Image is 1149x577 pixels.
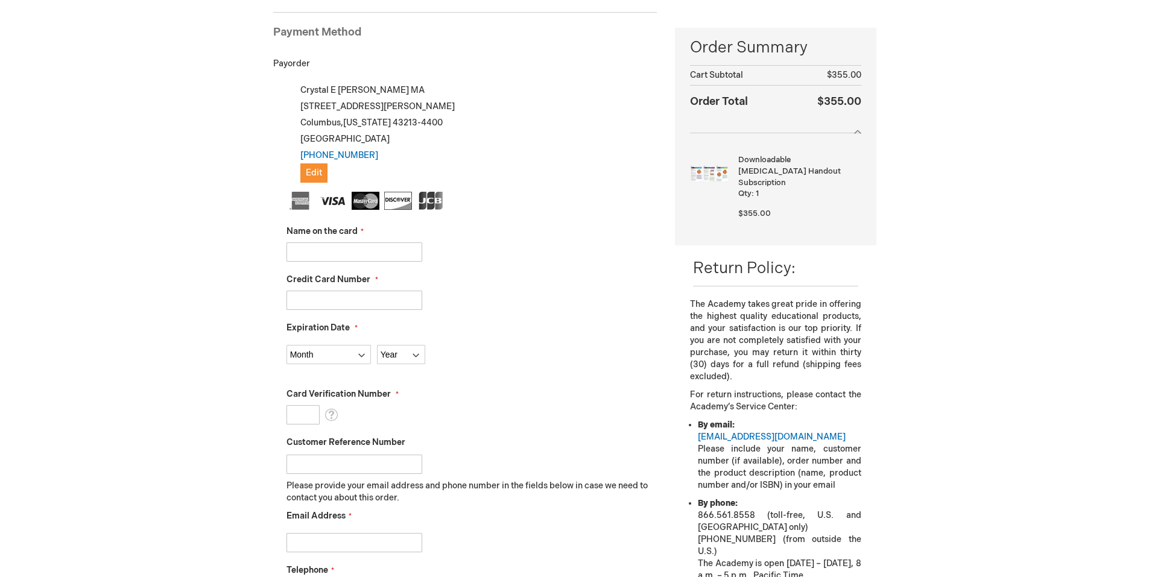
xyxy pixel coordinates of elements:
img: Visa [319,192,347,210]
div: Crystal E [PERSON_NAME] MA [STREET_ADDRESS][PERSON_NAME] Columbus , 43213-4400 [GEOGRAPHIC_DATA] [286,82,657,183]
span: Expiration Date [286,323,350,333]
li: Please include your name, customer number (if available), order number and the product descriptio... [698,419,861,491]
img: JCB [417,192,445,210]
span: Telephone [286,565,328,575]
span: Return Policy: [693,259,796,278]
div: Payment Method [273,25,657,46]
span: Name on the card [286,226,358,236]
p: The Academy takes great pride in offering the highest quality educational products, and your sati... [690,298,861,383]
strong: Downloadable [MEDICAL_DATA] Handout Subscription [738,154,858,188]
strong: Order Total [690,92,748,110]
span: [US_STATE] [343,118,391,128]
a: [EMAIL_ADDRESS][DOMAIN_NAME] [698,432,846,442]
th: Cart Subtotal [690,65,791,85]
p: Please provide your email address and phone number in the fields below in case we need to contact... [286,480,657,504]
span: Email Address [286,511,346,521]
span: $355.00 [738,209,771,218]
span: Order Summary [690,37,861,65]
span: Payorder [273,58,310,69]
input: Card Verification Number [286,405,320,424]
span: $355.00 [827,70,861,80]
span: Card Verification Number [286,389,391,399]
span: Customer Reference Number [286,437,405,447]
img: Downloadable Patient Education Handout Subscription [690,154,729,193]
img: Discover [384,192,412,210]
span: $355.00 [817,95,861,108]
button: Edit [300,163,328,183]
img: American Express [286,192,314,210]
a: [PHONE_NUMBER] [300,150,378,160]
strong: By phone: [698,498,738,508]
img: MasterCard [352,192,379,210]
span: Qty [738,189,752,198]
span: Credit Card Number [286,274,370,285]
span: 1 [756,189,759,198]
input: Credit Card Number [286,291,422,310]
span: Edit [306,168,322,178]
strong: By email: [698,420,735,430]
p: For return instructions, please contact the Academy’s Service Center: [690,389,861,413]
